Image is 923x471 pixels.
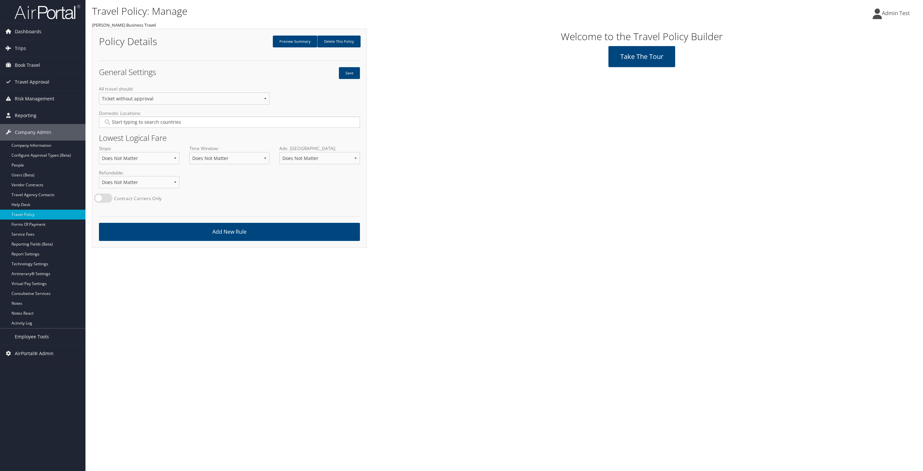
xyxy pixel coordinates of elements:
span: Trips [15,40,26,57]
select: All travel should: [99,92,270,105]
span: Dashboards [15,23,41,40]
select: Time Window: [189,152,270,164]
span: Reporting [15,107,36,124]
h2: General Settings [99,68,225,76]
label: Adv. [GEOGRAPHIC_DATA]: [279,145,360,169]
a: Take the tour [608,46,675,67]
a: Delete This Policy [317,36,361,47]
select: Adv. [GEOGRAPHIC_DATA]: [279,152,360,164]
label: Contract Carriers Only [114,195,162,202]
select: Stops: [99,152,179,164]
input: Domestic Locations: [103,119,355,125]
span: Admin Test [882,10,910,17]
h1: Policy Details [99,37,225,46]
h1: Welcome to the Travel Policy Builder [372,30,911,43]
label: Time Window: [189,145,270,169]
span: Travel Approval [15,74,49,90]
label: Domestic Locations: [99,110,360,133]
a: Preview Summary [273,36,317,47]
select: Refundable: [99,176,179,188]
a: Add New Rule [99,223,360,241]
button: Save [339,67,360,79]
span: Company Admin [15,124,51,141]
img: airportal-logo.png [14,4,80,20]
h1: Travel Policy: Manage [92,4,642,18]
small: [PERSON_NAME] Business Travel [92,22,156,28]
span: Risk Management [15,91,54,107]
label: All travel should: [99,86,270,110]
label: Stops: [99,145,179,169]
span: AirPortal® Admin [15,345,54,362]
span: Employee Tools [15,328,49,345]
h2: Lowest Logical Fare [99,134,360,142]
span: Book Travel [15,57,40,73]
label: Refundable: [99,170,179,194]
a: Admin Test [873,3,916,23]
